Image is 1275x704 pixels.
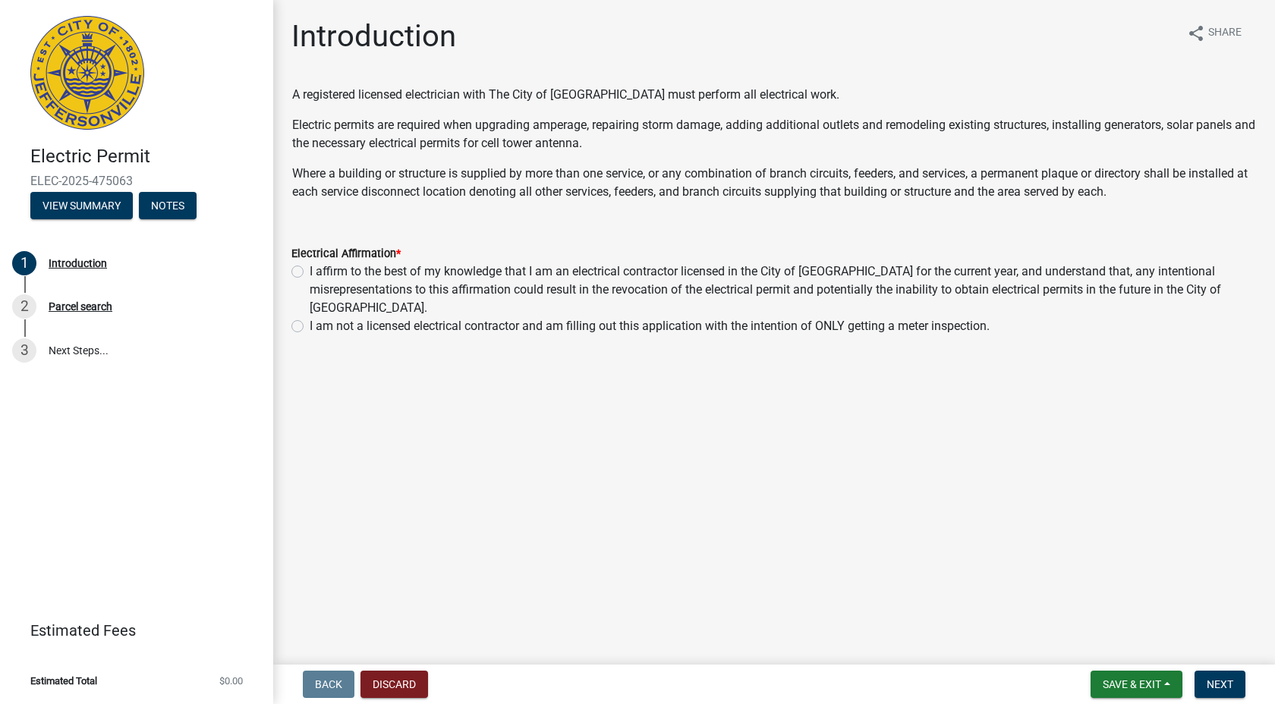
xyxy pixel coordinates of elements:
label: I am not a licensed electrical contractor and am filling out this application with the intention ... [310,317,990,335]
wm-modal-confirm: Summary [30,200,133,212]
span: Next [1207,678,1233,690]
h4: Electric Permit [30,146,261,168]
button: Back [303,671,354,698]
label: I affirm to the best of my knowledge that I am an electrical contractor licensed in the City of [... [310,262,1257,317]
p: Where a building or structure is supplied by more than one service, or any combination of branch ... [292,165,1256,201]
span: Back [315,678,342,690]
p: A registered licensed electrician with The City of [GEOGRAPHIC_DATA] must perform all electrical ... [292,86,1256,104]
button: Discard [360,671,428,698]
div: Parcel search [49,301,112,312]
img: City of Jeffersonville, Indiana [30,16,144,130]
a: Estimated Fees [12,615,249,646]
h1: Introduction [291,18,456,55]
button: Save & Exit [1091,671,1182,698]
span: ELEC-2025-475063 [30,174,243,188]
p: Electric permits are required when upgrading amperage, repairing storm damage, adding additional ... [292,116,1256,152]
wm-modal-confirm: Notes [139,200,197,212]
div: Introduction [49,258,107,269]
span: Share [1208,24,1242,42]
button: Next [1195,671,1245,698]
div: 1 [12,251,36,275]
label: Electrical Affirmation [291,249,401,259]
span: Save & Exit [1103,678,1161,690]
div: 2 [12,294,36,319]
span: $0.00 [219,676,243,686]
i: share [1187,24,1205,42]
span: Estimated Total [30,676,97,686]
button: shareShare [1175,18,1254,48]
div: 3 [12,338,36,363]
button: Notes [139,192,197,219]
button: View Summary [30,192,133,219]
